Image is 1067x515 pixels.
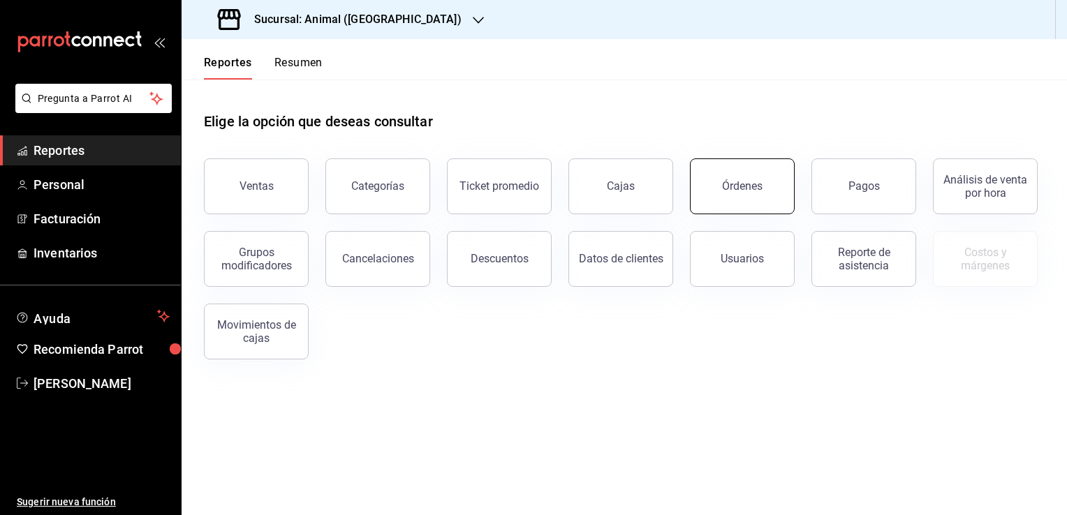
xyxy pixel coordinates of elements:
button: Pagos [811,158,916,214]
span: Ayuda [34,308,152,324]
div: Ventas [240,179,274,193]
h3: Sucursal: Animal ([GEOGRAPHIC_DATA]) [243,11,462,28]
div: Órdenes [722,179,763,193]
div: Reporte de asistencia [821,246,907,272]
div: Categorías [351,179,404,193]
span: [PERSON_NAME] [34,374,170,393]
button: Movimientos de cajas [204,304,309,359]
div: Usuarios [721,252,764,265]
button: Reportes [204,56,252,80]
button: Análisis de venta por hora [933,158,1038,214]
button: Ticket promedio [447,158,552,214]
span: Reportes [34,141,170,160]
button: Reporte de asistencia [811,231,916,287]
button: Ventas [204,158,309,214]
span: Pregunta a Parrot AI [38,91,150,106]
button: Descuentos [447,231,552,287]
div: Cancelaciones [342,252,414,265]
div: Costos y márgenes [942,246,1029,272]
span: Sugerir nueva función [17,495,170,509]
div: Movimientos de cajas [213,318,300,345]
button: Datos de clientes [568,231,673,287]
span: Inventarios [34,244,170,262]
button: Resumen [274,56,323,80]
button: open_drawer_menu [154,36,165,47]
span: Facturación [34,209,170,228]
div: Ticket promedio [459,179,539,193]
div: Cajas [607,179,635,193]
div: Datos de clientes [579,252,663,265]
button: Usuarios [690,231,795,287]
span: Recomienda Parrot [34,340,170,359]
span: Personal [34,175,170,194]
div: Análisis de venta por hora [942,173,1029,200]
button: Cajas [568,158,673,214]
button: Cancelaciones [325,231,430,287]
div: Descuentos [471,252,529,265]
button: Categorías [325,158,430,214]
div: Grupos modificadores [213,246,300,272]
button: Pregunta a Parrot AI [15,84,172,113]
div: navigation tabs [204,56,323,80]
button: Grupos modificadores [204,231,309,287]
div: Pagos [848,179,880,193]
a: Pregunta a Parrot AI [10,101,172,116]
h1: Elige la opción que deseas consultar [204,111,433,132]
button: Órdenes [690,158,795,214]
button: Contrata inventarios para ver este reporte [933,231,1038,287]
